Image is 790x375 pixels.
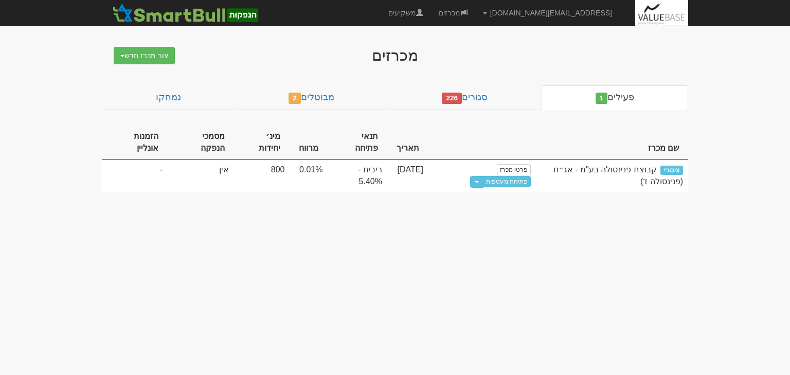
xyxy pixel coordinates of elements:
th: מרווח [290,126,328,160]
td: [DATE] [387,159,428,192]
a: פרטי מכרז [497,164,531,175]
th: הזמנות אונליין [102,126,168,160]
span: 226 [442,93,462,104]
th: מינ׳ יחידות [234,126,290,160]
td: ריבית - 5.40% [328,159,387,192]
th: מסמכי הנפקה [168,126,234,160]
span: 1 [596,93,608,104]
a: פתיחת מעטפות [483,176,531,187]
span: קבוצת פנינסולה בע"מ - אג״ח (פנינסולה ד) [553,165,683,186]
a: נמחקו [102,85,235,110]
td: 800 [234,159,290,192]
a: פעילים [542,85,688,110]
span: 2 [289,93,301,104]
th: תנאי פתיחה [328,126,387,160]
th: תאריך [387,126,428,160]
td: 0.01% [290,159,328,192]
th: שם מכרז [536,126,688,160]
img: סמארטבול - מערכת לניהול הנפקות [110,3,261,23]
span: אין [219,165,229,174]
button: צור מכרז חדש [114,47,175,64]
div: מכרזים [194,47,596,64]
a: מבוטלים [235,85,388,110]
a: סגורים [388,85,542,110]
span: ציבורי [660,166,683,175]
span: - [160,164,163,176]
